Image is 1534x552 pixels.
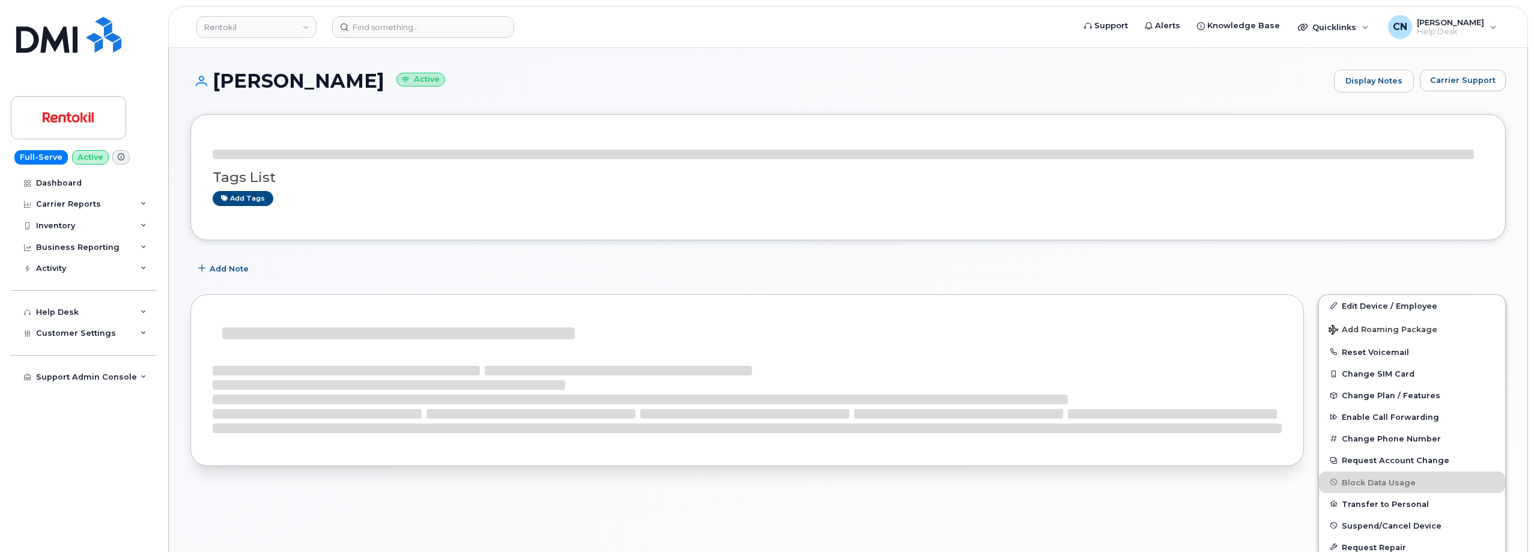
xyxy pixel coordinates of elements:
[1319,472,1505,493] button: Block Data Usage
[1329,325,1437,336] span: Add Roaming Package
[190,258,259,280] button: Add Note
[1319,384,1505,406] button: Change Plan / Features
[1319,363,1505,384] button: Change SIM Card
[1342,391,1440,400] span: Change Plan / Features
[1319,317,1505,341] button: Add Roaming Package
[190,70,1328,91] h1: [PERSON_NAME]
[1319,493,1505,515] button: Transfer to Personal
[1319,428,1505,449] button: Change Phone Number
[1319,341,1505,363] button: Reset Voicemail
[210,263,249,274] span: Add Note
[1334,70,1414,93] a: Display Notes
[396,73,445,86] small: Active
[1430,74,1496,86] span: Carrier Support
[1319,406,1505,428] button: Enable Call Forwarding
[1420,70,1506,91] button: Carrier Support
[213,170,1484,185] h3: Tags List
[1319,295,1505,317] a: Edit Device / Employee
[1342,521,1442,530] span: Suspend/Cancel Device
[1319,449,1505,471] button: Request Account Change
[213,191,273,206] a: Add tags
[1319,515,1505,536] button: Suspend/Cancel Device
[1342,413,1439,422] span: Enable Call Forwarding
